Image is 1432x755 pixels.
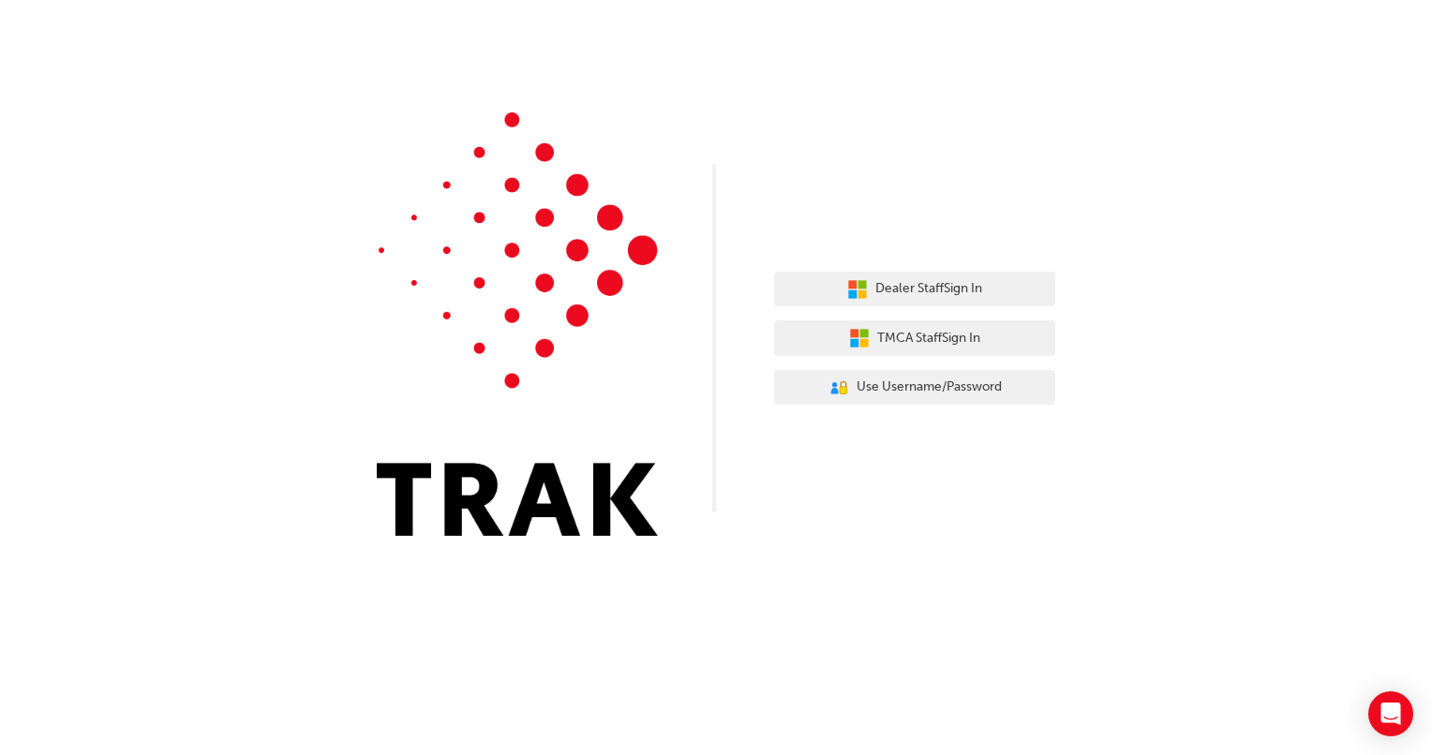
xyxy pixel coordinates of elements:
div: Open Intercom Messenger [1368,691,1413,736]
button: Dealer StaffSign In [774,272,1055,307]
img: Trak [377,112,658,536]
span: Dealer Staff Sign In [875,278,982,300]
button: TMCA StaffSign In [774,320,1055,356]
span: TMCA Staff Sign In [877,328,980,349]
button: Use Username/Password [774,370,1055,406]
span: Use Username/Password [857,377,1002,398]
